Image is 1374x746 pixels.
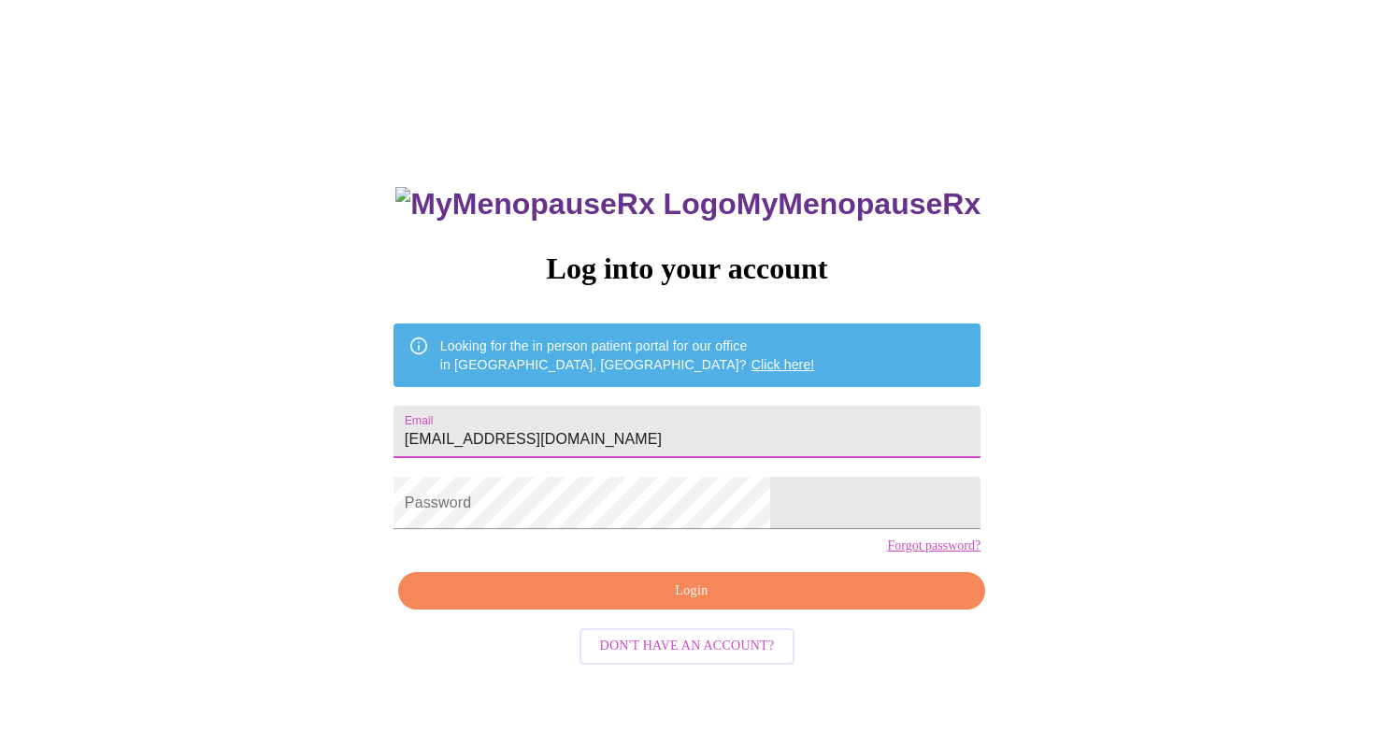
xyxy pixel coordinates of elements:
button: Don't have an account? [580,628,795,665]
button: Login [398,572,985,610]
span: Don't have an account? [600,635,775,658]
img: MyMenopauseRx Logo [395,187,736,222]
a: Don't have an account? [575,637,800,653]
a: Click here! [751,357,815,372]
h3: MyMenopauseRx [395,187,980,222]
div: Looking for the in person patient portal for our office in [GEOGRAPHIC_DATA], [GEOGRAPHIC_DATA]? [440,329,815,381]
h3: Log into your account [394,251,980,286]
a: Forgot password? [887,538,980,553]
span: Login [420,580,964,603]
